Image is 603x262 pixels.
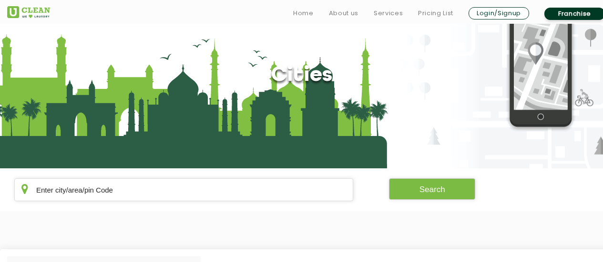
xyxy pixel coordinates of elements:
[7,6,50,18] img: UClean Laundry and Dry Cleaning
[374,8,403,19] a: Services
[293,8,314,19] a: Home
[329,8,358,19] a: About us
[469,7,529,19] a: Login/Signup
[14,178,353,201] input: Enter city/area/pin Code
[389,178,476,200] button: Search
[271,64,332,88] h1: Cities
[418,8,453,19] a: Pricing List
